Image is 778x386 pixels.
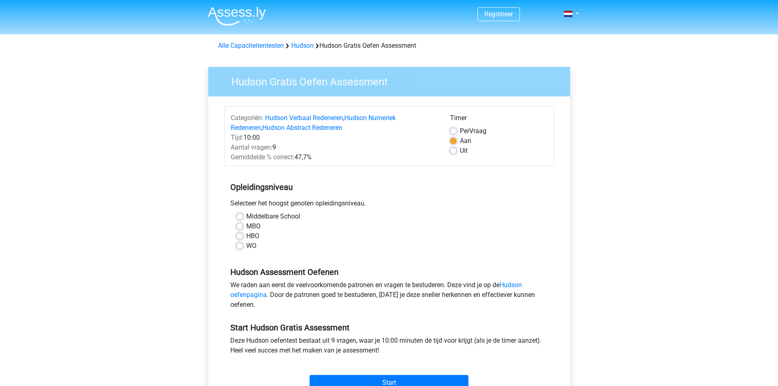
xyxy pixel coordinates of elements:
a: Hudson Numeriek Redeneren [231,114,396,132]
h5: Hudson Assessment Oefenen [230,267,548,277]
div: 10:00 [225,133,444,143]
label: WO [246,241,256,251]
div: We raden aan eerst de veelvoorkomende patronen en vragen te bestuderen. Deze vind je op de . Door... [224,280,554,313]
label: HBO [246,231,259,241]
a: Hudson Abstract Redeneren [262,124,342,132]
img: Assessly [208,7,266,26]
div: Hudson Gratis Oefen Assessment [215,41,564,51]
span: Categoriën: [231,114,263,122]
div: Timer [450,113,548,126]
div: 47,7% [225,152,444,162]
label: Middelbare School [246,212,300,221]
h5: Start Hudson Gratis Assessment [230,323,548,332]
a: Alle Capaciteitentesten [218,42,284,49]
div: 9 [225,143,444,152]
span: Per [460,127,469,135]
h3: Hudson Gratis Oefen Assessment [221,72,564,88]
div: Selecteer het hoogst genoten opleidingsniveau. [224,199,554,212]
h5: Opleidingsniveau [230,179,548,195]
span: Aantal vragen: [231,143,272,151]
div: , , [225,113,444,133]
label: Uit [460,146,468,156]
label: Aan [460,136,471,146]
div: Deze Hudson oefentest bestaat uit 9 vragen, waar je 10:00 minuten de tijd voor krijgt (als je de ... [224,336,554,359]
label: MBO [246,221,261,231]
span: Gemiddelde % correct: [231,153,294,161]
span: Tijd: [231,134,243,141]
a: Hudson Verbaal Redeneren [265,114,343,122]
label: Vraag [460,126,486,136]
a: Registreer [484,10,513,18]
a: Hudson [291,42,314,49]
